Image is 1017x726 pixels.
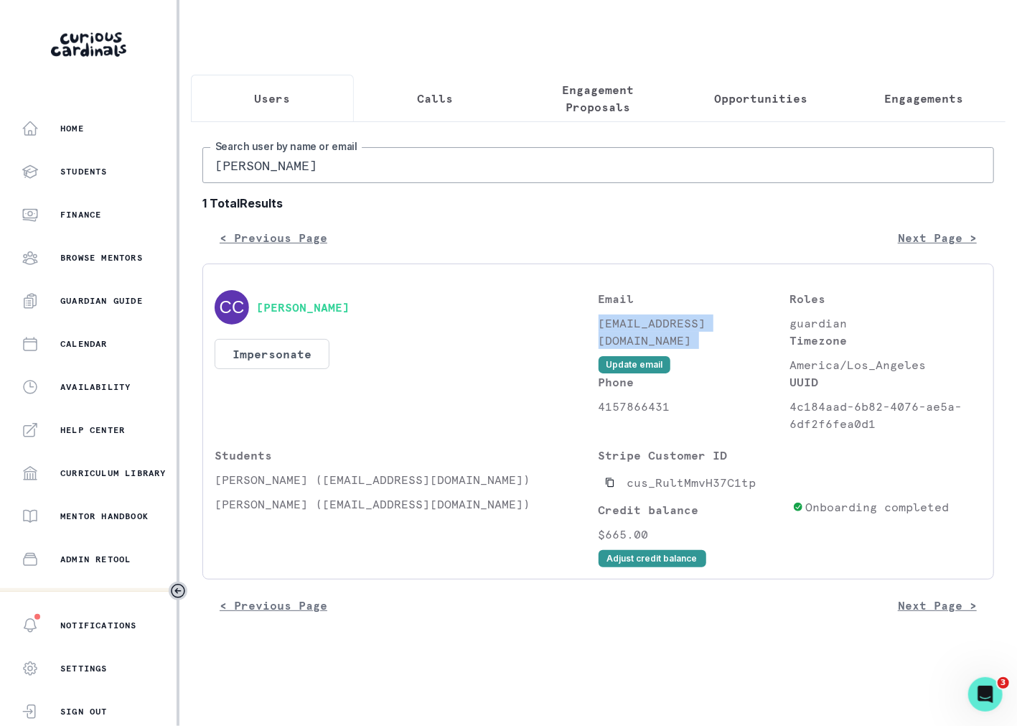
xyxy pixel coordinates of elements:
[599,315,790,349] p: [EMAIL_ADDRESS][DOMAIN_NAME]
[255,90,291,107] p: Users
[60,620,137,631] p: Notifications
[599,398,790,415] p: 4157866431
[60,209,101,220] p: Finance
[599,356,670,373] button: Update email
[599,526,787,543] p: $665.00
[790,398,982,432] p: 4c184aad-6b82-4076-ae5a-6df2f6fea0d1
[60,663,108,674] p: Settings
[215,339,329,369] button: Impersonate
[529,81,667,116] p: Engagement Proposals
[215,290,249,325] img: svg
[60,295,143,307] p: Guardian Guide
[215,495,599,513] p: [PERSON_NAME] ([EMAIL_ADDRESS][DOMAIN_NAME])
[790,373,982,391] p: UUID
[599,550,706,567] button: Adjust credit balance
[60,381,131,393] p: Availability
[715,90,808,107] p: Opportunities
[60,706,108,717] p: Sign Out
[790,332,982,349] p: Timezone
[202,591,345,620] button: < Previous Page
[881,223,994,252] button: Next Page >
[790,290,982,307] p: Roles
[60,424,125,436] p: Help Center
[202,195,994,212] b: 1 Total Results
[998,677,1009,689] span: 3
[790,356,982,373] p: America/Los_Angeles
[790,315,982,332] p: guardian
[60,338,108,350] p: Calendar
[60,123,84,134] p: Home
[881,591,994,620] button: Next Page >
[418,90,454,107] p: Calls
[806,498,950,516] p: Onboarding completed
[599,501,787,518] p: Credit balance
[215,447,599,464] p: Students
[599,471,622,494] button: Copied to clipboard
[60,554,131,565] p: Admin Retool
[885,90,964,107] p: Engagements
[256,300,350,315] button: [PERSON_NAME]
[215,471,599,488] p: [PERSON_NAME] ([EMAIL_ADDRESS][DOMAIN_NAME])
[202,223,345,252] button: < Previous Page
[599,373,790,391] p: Phone
[60,166,108,177] p: Students
[60,511,149,522] p: Mentor Handbook
[599,290,790,307] p: Email
[169,582,187,600] button: Toggle sidebar
[968,677,1003,712] iframe: Intercom live chat
[627,474,756,491] p: cus_RultMmvH37C1tp
[60,252,143,264] p: Browse Mentors
[51,32,126,57] img: Curious Cardinals Logo
[599,447,787,464] p: Stripe Customer ID
[60,467,167,479] p: Curriculum Library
